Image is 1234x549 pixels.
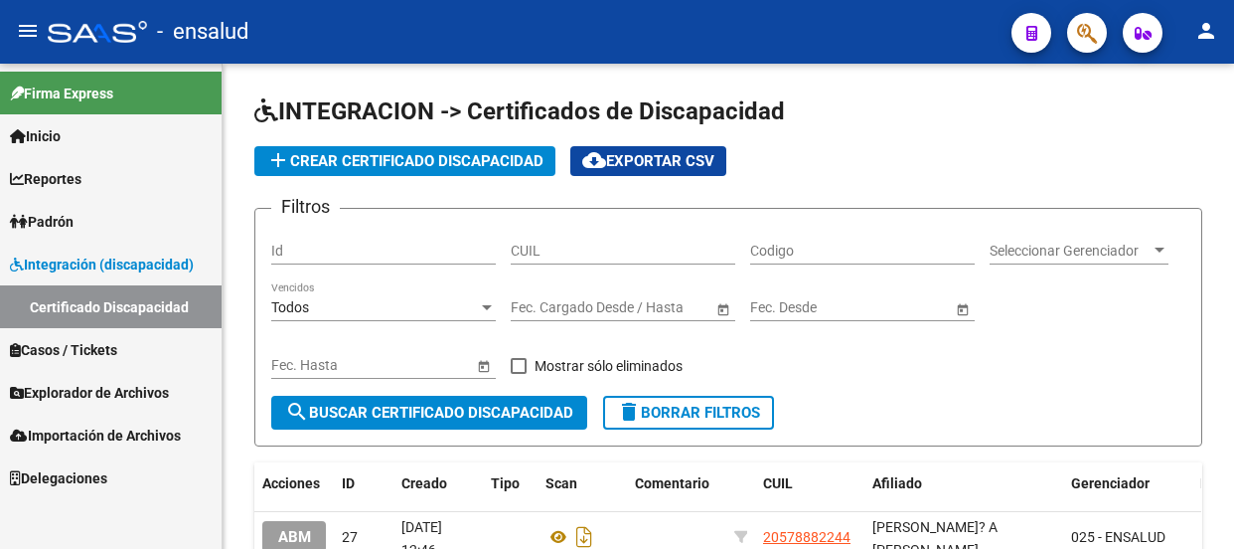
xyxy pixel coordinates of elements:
span: Mostrar sólo eliminados [535,354,683,378]
input: Fecha fin [361,357,458,374]
button: Open calendar [712,298,733,319]
span: Explorador de Archivos [10,382,169,404]
span: Exportar CSV [582,152,714,170]
input: Fecha fin [840,299,937,316]
button: Open calendar [952,298,973,319]
span: Delegaciones [10,467,107,489]
button: Buscar Certificado Discapacidad [271,396,587,430]
span: Importación de Archivos [10,425,181,447]
datatable-header-cell: Afiliado [864,462,1063,505]
input: Fecha fin [600,299,697,316]
input: Fecha inicio [271,357,344,374]
datatable-header-cell: CUIL [755,462,864,505]
datatable-header-cell: Acciones [254,462,334,505]
span: Scan [545,475,577,491]
mat-icon: person [1194,19,1218,43]
span: - ensalud [157,10,248,54]
span: Acciones [262,475,320,491]
span: Seleccionar Gerenciador [990,243,1151,260]
span: Borrar Filtros [617,404,760,422]
span: Afiliado [872,475,922,491]
iframe: Intercom live chat [1166,481,1214,529]
h3: Filtros [271,193,340,221]
span: INTEGRACION -> Certificados de Discapacidad [254,97,785,125]
datatable-header-cell: ID [334,462,393,505]
span: 27 [342,529,358,545]
datatable-header-cell: Gerenciador [1063,462,1192,505]
span: Inicio [10,125,61,147]
span: ID [342,475,355,491]
span: Tipo [491,475,520,491]
button: Crear Certificado Discapacidad [254,146,555,176]
span: Integración (discapacidad) [10,254,194,275]
span: Reportes [10,168,81,190]
datatable-header-cell: Creado [393,462,483,505]
mat-icon: add [266,148,290,172]
span: Crear Certificado Discapacidad [266,152,543,170]
button: Exportar CSV [570,146,726,176]
span: Todos [271,299,309,315]
datatable-header-cell: Tipo [483,462,538,505]
span: Gerenciador [1071,475,1150,491]
span: 20578882244 [763,529,850,545]
button: Borrar Filtros [603,396,774,430]
datatable-header-cell: Scan [538,462,627,505]
span: Casos / Tickets [10,339,117,361]
mat-icon: delete [617,400,641,424]
span: Comentario [635,475,709,491]
button: Open calendar [473,355,494,376]
input: Fecha inicio [750,299,823,316]
span: Firma Express [10,83,113,104]
span: ABM [278,528,311,546]
span: Padrón [10,211,74,233]
mat-icon: cloud_download [582,148,606,172]
datatable-header-cell: Comentario [627,462,726,505]
span: Buscar Certificado Discapacidad [285,404,573,422]
span: CUIL [763,475,793,491]
span: 025 - ENSALUD [1071,529,1165,545]
input: Fecha inicio [511,299,583,316]
mat-icon: menu [16,19,40,43]
span: Creado [401,475,447,491]
mat-icon: search [285,400,309,424]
